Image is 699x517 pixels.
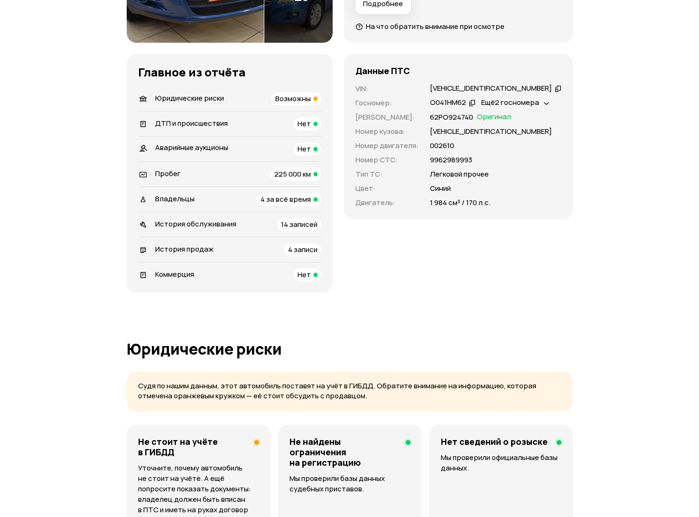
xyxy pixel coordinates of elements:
[288,244,317,254] span: 4 записи
[281,219,317,229] span: 14 записей
[355,21,504,31] a: На что обратить внимание при осмотре
[355,84,419,94] p: VIN :
[127,340,573,357] h1: Юридические риски
[441,452,561,473] p: Мы проверили официальные базы данных.
[155,93,224,103] span: Юридические риски
[274,169,311,179] span: 225 000 км
[430,84,552,94] div: [VEHICLE_IDENTIFICATION_NUMBER]
[155,169,181,179] span: Пробег
[355,98,419,108] p: Госномер :
[430,141,454,151] p: 002610
[430,126,552,137] p: [VEHICLE_IDENTIFICATION_NUMBER]
[430,197,491,208] p: 1 984 см³ / 170 л.с.
[355,141,419,151] p: Номер двигателя :
[355,169,419,179] p: Тип ТС :
[138,66,321,79] h3: Главное из отчёта
[155,142,228,152] span: Аварийные аукционы
[289,436,398,468] h4: Не найдены ограничения на регистрацию
[430,169,489,179] p: Легковой прочее
[155,118,228,128] span: ДТП и происшествия
[355,112,419,122] p: [PERSON_NAME] :
[366,21,504,31] span: На что обратить внимание при осмотре
[261,194,311,204] span: 4 за всё время
[298,270,311,280] span: Нет
[355,197,419,208] p: Двигатель :
[155,194,195,204] span: Владельцы
[155,269,194,279] span: Коммерция
[289,473,410,494] p: Мы проверили базы данных судебных приставов.
[430,183,451,194] p: Синий
[298,144,311,154] span: Нет
[481,97,539,107] span: Ещё 2 госномера
[355,155,419,165] p: Номер СТС :
[355,183,419,194] p: Цвет :
[430,98,466,108] div: О041НМ62
[275,94,311,103] span: Возможны
[138,436,247,457] h4: Не стоит на учёте в ГИБДД
[138,381,561,401] p: Судя по нашим данным, этот автомобиль поставят на учёт в ГИБДД. Обратите внимание на информацию, ...
[298,119,311,129] span: Нет
[155,244,214,254] span: История продаж
[477,112,511,122] span: Оригинал
[441,436,548,447] h4: Нет сведений о розыске
[430,112,473,122] p: 62РО924740
[155,219,236,229] span: История обслуживания
[355,126,419,137] p: Номер кузова :
[355,66,410,76] h4: Данные ПТС
[430,155,472,165] p: 9962989993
